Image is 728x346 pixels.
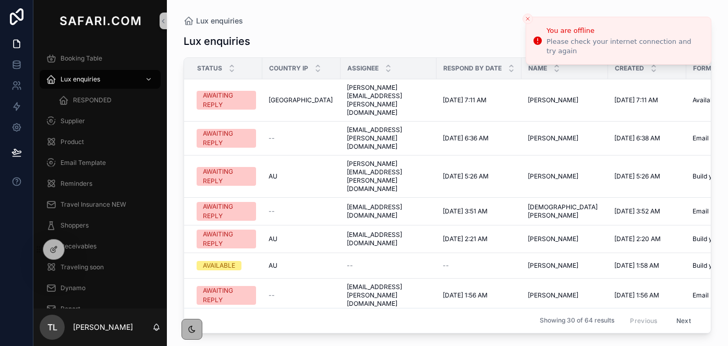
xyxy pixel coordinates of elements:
span: Shoppers [60,221,89,230]
span: Lux enquiries [60,75,100,83]
div: Please check your internet connection and try again [547,37,702,56]
a: [EMAIL_ADDRESS][PERSON_NAME][DOMAIN_NAME] [347,283,430,308]
span: [DATE] 1:56 AM [614,291,659,300]
span: [PERSON_NAME] [528,172,578,181]
a: [PERSON_NAME][EMAIL_ADDRESS][PERSON_NAME][DOMAIN_NAME] [347,160,430,193]
a: -- [443,261,515,270]
span: [DATE] 1:56 AM [443,291,488,300]
span: [PERSON_NAME] [528,291,578,300]
span: Traveling soon [60,263,104,271]
span: [DATE] 7:11 AM [443,96,487,104]
a: RESPONDED [52,91,161,110]
span: Dynamo [60,284,86,292]
a: Traveling soon [40,258,161,277]
a: [DATE] 1:58 AM [614,261,680,270]
span: [GEOGRAPHIC_DATA] [269,96,333,104]
span: Respond by date [443,64,502,73]
span: [DATE] 5:26 AM [443,172,489,181]
div: AWAITING REPLY [203,129,250,148]
span: Form [693,64,711,73]
span: [DATE] 1:58 AM [614,261,659,270]
span: -- [269,207,275,216]
a: [DATE] 2:21 AM [443,235,515,243]
span: Product [60,138,84,146]
button: Next [669,313,698,329]
a: AWAITING REPLY [197,91,256,110]
a: AWAITING REPLY [197,230,256,248]
a: [PERSON_NAME] [528,172,602,181]
a: Report [40,300,161,318]
span: Report [60,305,80,313]
span: [PERSON_NAME] [528,96,578,104]
a: AVAILABLE [197,261,256,270]
a: [DATE] 3:52 AM [614,207,680,216]
a: -- [269,207,334,216]
a: [DATE] 3:51 AM [443,207,515,216]
span: [EMAIL_ADDRESS][PERSON_NAME][DOMAIN_NAME] [347,126,430,151]
a: Shoppers [40,216,161,235]
a: [DATE] 1:56 AM [614,291,680,300]
span: [DATE] 3:51 AM [443,207,488,216]
a: -- [347,261,430,270]
div: AWAITING REPLY [203,286,250,305]
span: AU [269,261,277,270]
span: Status [197,64,222,73]
span: Email Form [693,291,726,300]
div: AVAILABLE [203,261,235,270]
a: AWAITING REPLY [197,286,256,305]
div: scrollable content [33,42,167,308]
a: AWAITING REPLY [197,167,256,186]
a: -- [269,134,334,142]
span: [DATE] 3:52 AM [614,207,660,216]
a: [DATE] 6:36 AM [443,134,515,142]
a: [DATE] 1:56 AM [443,291,515,300]
a: Dynamo [40,279,161,297]
a: AU [269,172,334,181]
img: App logo [57,13,143,29]
h1: Lux enquiries [184,34,250,49]
span: Lux enquiries [196,16,243,26]
a: [DATE] 5:26 AM [443,172,515,181]
a: [DATE] 7:11 AM [443,96,515,104]
span: Receivables [60,242,96,250]
span: -- [443,261,449,270]
span: [DATE] 5:26 AM [614,172,660,181]
a: Booking Table [40,49,161,68]
span: Email Form [693,207,726,216]
a: Product [40,133,161,151]
span: Email Template [60,159,106,167]
span: -- [347,261,353,270]
span: AU [269,172,277,181]
span: Created [615,64,644,73]
a: [GEOGRAPHIC_DATA] [269,96,334,104]
a: Reminders [40,174,161,193]
span: [PERSON_NAME][EMAIL_ADDRESS][PERSON_NAME][DOMAIN_NAME] [347,83,430,117]
a: Lux enquiries [40,70,161,89]
a: AWAITING REPLY [197,202,256,221]
a: AU [269,235,334,243]
a: [PERSON_NAME] [528,235,602,243]
a: AU [269,261,334,270]
span: AU [269,235,277,243]
a: [DATE] 7:11 AM [614,96,680,104]
a: Travel Insurance NEW [40,195,161,214]
span: [PERSON_NAME] [528,261,578,270]
span: [DATE] 6:38 AM [614,134,660,142]
a: Supplier [40,112,161,130]
span: Supplier [60,117,85,125]
div: AWAITING REPLY [203,202,250,221]
span: [EMAIL_ADDRESS][DOMAIN_NAME] [347,231,430,247]
span: Assignee [347,64,379,73]
a: Receivables [40,237,161,256]
div: AWAITING REPLY [203,230,250,248]
a: [PERSON_NAME] [528,134,602,142]
a: [EMAIL_ADDRESS][DOMAIN_NAME] [347,203,430,220]
a: [DATE] 5:26 AM [614,172,680,181]
a: [PERSON_NAME] [528,261,602,270]
span: Showing 30 of 64 results [540,317,614,325]
span: Country IP [269,64,308,73]
span: RESPONDED [73,96,112,104]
